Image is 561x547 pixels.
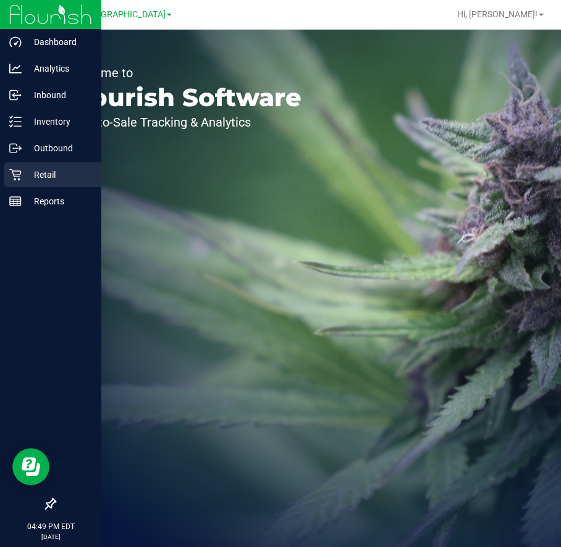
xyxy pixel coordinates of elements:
p: Seed-to-Sale Tracking & Analytics [67,116,302,128]
inline-svg: Analytics [9,62,22,75]
span: Hi, [PERSON_NAME]! [457,9,538,19]
inline-svg: Inbound [9,89,22,101]
p: Outbound [22,141,96,156]
inline-svg: Inventory [9,115,22,128]
inline-svg: Retail [9,169,22,181]
p: Inbound [22,88,96,102]
p: Dashboard [22,35,96,49]
inline-svg: Outbound [9,142,22,154]
p: Flourish Software [67,85,302,110]
p: Analytics [22,61,96,76]
inline-svg: Dashboard [9,36,22,48]
p: Retail [22,167,96,182]
p: [DATE] [6,532,96,541]
p: Inventory [22,114,96,129]
p: Reports [22,194,96,209]
p: Welcome to [67,67,302,79]
span: [GEOGRAPHIC_DATA] [81,9,166,20]
iframe: Resource center [12,448,49,485]
inline-svg: Reports [9,195,22,207]
p: 04:49 PM EDT [6,521,96,532]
